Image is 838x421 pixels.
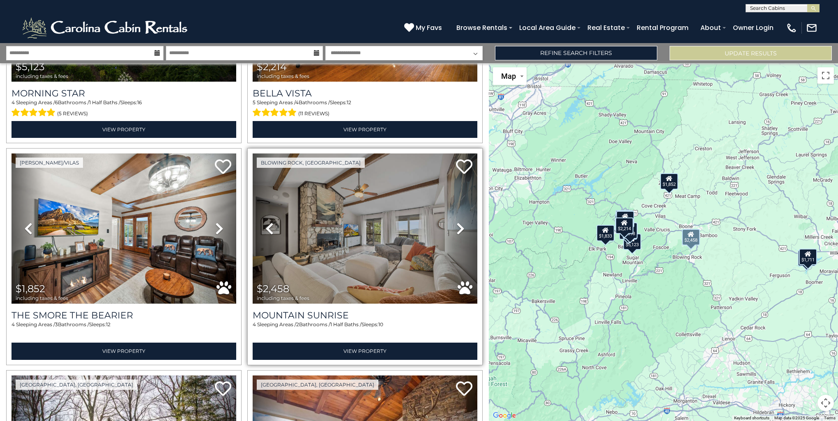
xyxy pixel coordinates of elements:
a: Terms (opens in new tab) [824,416,836,420]
span: 1 Half Baths / [89,99,120,105]
div: $1,951 [616,211,634,227]
a: Morning Star [12,88,236,99]
span: 12 [106,321,111,327]
div: Sleeping Areas / Bathrooms / Sleeps: [12,321,236,341]
a: View Property [253,121,477,138]
span: (11 reviews) [298,108,329,119]
span: $2,214 [257,61,287,73]
img: Google [491,410,518,421]
div: Sleeping Areas / Bathrooms / Sleeps: [253,321,477,341]
span: $5,123 [16,61,45,73]
span: Map [501,72,516,80]
div: $1,563 [798,250,816,266]
a: View Property [12,343,236,359]
span: $1,852 [16,283,45,295]
a: Add to favorites [215,158,231,176]
img: phone-regular-white.png [786,22,797,34]
span: $2,458 [257,283,289,295]
span: 4 [295,99,299,105]
span: including taxes & fees [16,73,68,79]
button: Change map style [493,67,527,85]
img: White-1-2.png [21,16,191,40]
a: Rental Program [633,21,693,35]
span: 4 [12,99,15,105]
span: 4 [12,321,15,327]
span: 12 [347,99,351,105]
span: including taxes & fees [16,295,68,301]
span: 5 [253,99,256,105]
div: Sleeping Areas / Bathrooms / Sleeps: [12,99,236,119]
img: mail-regular-white.png [806,22,817,34]
div: $1,833 [596,225,615,241]
span: 2 [296,321,299,327]
a: Mountain Sunrise [253,310,477,321]
a: Local Area Guide [515,21,580,35]
img: thumbnail_169529931.jpeg [253,153,477,304]
a: Add to favorites [456,158,472,176]
span: (5 reviews) [57,108,88,119]
span: 10 [378,321,383,327]
span: including taxes & fees [257,73,309,79]
a: View Property [12,121,236,138]
a: Refine Search Filters [495,46,657,60]
div: Sleeping Areas / Bathrooms / Sleeps: [253,99,477,119]
div: $1,711 [799,249,817,265]
span: including taxes & fees [257,295,309,301]
span: 3 [55,321,58,327]
a: [GEOGRAPHIC_DATA], [GEOGRAPHIC_DATA] [257,380,378,390]
div: $1,852 [660,173,678,190]
a: The Smore The Bearier [12,310,236,321]
button: Map camera controls [817,395,834,411]
a: Real Estate [583,21,629,35]
span: My Favs [416,23,442,33]
a: Blowing Rock, [GEOGRAPHIC_DATA] [257,158,365,168]
a: My Favs [404,23,444,33]
span: 6 [55,99,58,105]
button: Keyboard shortcuts [734,415,769,421]
div: $5,123 [623,233,641,250]
button: Update Results [670,46,832,60]
a: About [696,21,725,35]
span: 1 Half Baths / [330,321,361,327]
button: Toggle fullscreen view [817,67,834,84]
a: Owner Login [729,21,778,35]
div: $2,458 [682,229,700,245]
span: Map data ©2025 Google [774,416,819,420]
div: $2,050 [615,210,633,227]
div: $2,214 [615,217,633,234]
a: Bella Vista [253,88,477,99]
a: [PERSON_NAME]/Vilas [16,158,83,168]
a: Open this area in Google Maps (opens a new window) [491,410,518,421]
a: Add to favorites [215,380,231,398]
img: thumbnail_169201101.jpeg [12,153,236,304]
a: View Property [253,343,477,359]
span: 4 [253,321,256,327]
a: [GEOGRAPHIC_DATA], [GEOGRAPHIC_DATA] [16,380,137,390]
span: 16 [137,99,142,105]
a: Browse Rentals [452,21,511,35]
a: Add to favorites [456,380,472,398]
